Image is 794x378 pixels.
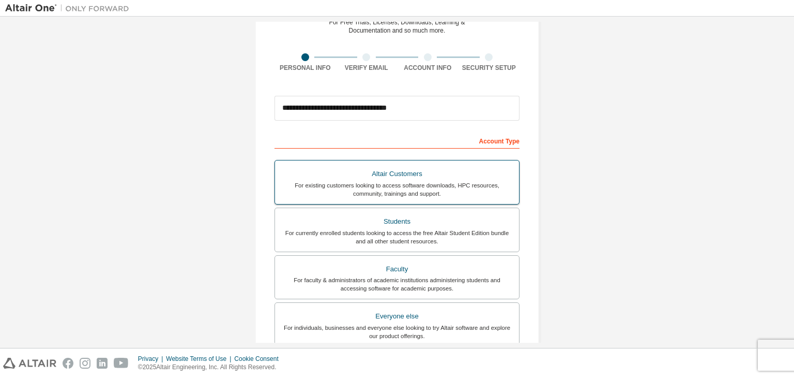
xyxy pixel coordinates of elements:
div: Personal Info [274,64,336,72]
div: For faculty & administrators of academic institutions administering students and accessing softwa... [281,276,513,293]
div: For Free Trials, Licenses, Downloads, Learning & Documentation and so much more. [329,18,465,35]
div: Verify Email [336,64,398,72]
div: Altair Customers [281,167,513,181]
img: linkedin.svg [97,358,108,369]
div: Students [281,214,513,229]
div: For individuals, businesses and everyone else looking to try Altair software and explore our prod... [281,324,513,340]
div: Account Type [274,132,520,149]
div: For currently enrolled students looking to access the free Altair Student Edition bundle and all ... [281,229,513,245]
div: For existing customers looking to access software downloads, HPC resources, community, trainings ... [281,181,513,198]
img: facebook.svg [63,358,73,369]
img: youtube.svg [114,358,129,369]
img: altair_logo.svg [3,358,56,369]
div: Website Terms of Use [166,355,234,363]
p: © 2025 Altair Engineering, Inc. All Rights Reserved. [138,363,285,372]
div: Security Setup [459,64,520,72]
div: Privacy [138,355,166,363]
img: Altair One [5,3,134,13]
div: Everyone else [281,309,513,324]
img: instagram.svg [80,358,90,369]
div: Account Info [397,64,459,72]
div: Faculty [281,262,513,277]
div: Cookie Consent [234,355,284,363]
